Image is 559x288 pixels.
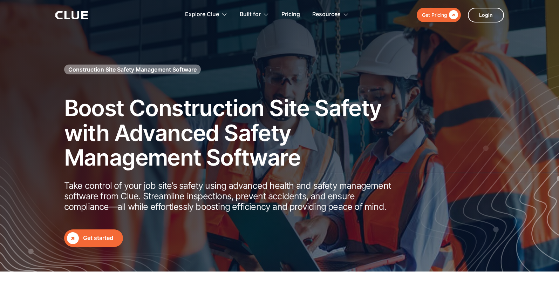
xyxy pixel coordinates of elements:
div: Get started [83,234,120,242]
div: Built for [240,4,261,26]
p: Take control of your job site’s safety using advanced health and safety management software from ... [64,180,397,212]
a: Pricing [281,4,300,26]
div:  [447,11,458,19]
div: Explore Clue [185,4,219,26]
h1: Construction Site Safety Management Software [68,66,197,73]
div: Explore Clue [185,4,227,26]
div: Resources [312,4,349,26]
a: Get started [64,229,123,247]
a: Get Pricing [417,8,461,22]
div:  [67,232,79,244]
div: Resources [312,4,341,26]
h2: Boost Construction Site Safety with Advanced Safety Management Software [64,96,397,170]
a: Login [468,8,504,22]
div: Get Pricing [422,11,447,19]
div: Built for [240,4,269,26]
